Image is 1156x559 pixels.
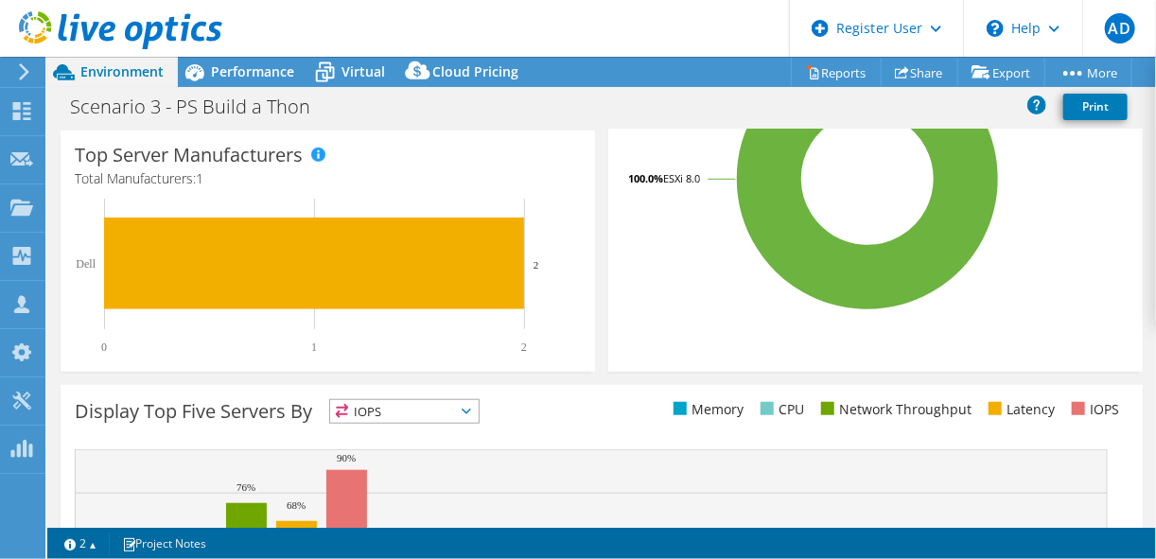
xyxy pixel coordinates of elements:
tspan: 100.0% [628,171,663,185]
h3: Top Server Manufacturers [75,145,303,166]
text: 0 [101,341,107,354]
text: 68% [287,499,306,511]
a: Share [881,58,958,87]
text: 2 [534,259,539,271]
a: Project Notes [109,532,219,555]
span: Environment [80,62,164,80]
li: Memory [669,399,744,420]
text: 90% [337,452,356,463]
h1: Scenario 3 - PS Build a Thon [61,96,340,117]
a: More [1044,58,1132,87]
span: AD [1105,13,1135,44]
h4: Total Manufacturers: [75,168,581,189]
text: 76% [236,481,255,493]
a: Print [1063,94,1128,120]
a: 2 [51,532,110,555]
text: 1 [311,341,317,354]
span: Performance [211,62,294,80]
span: Virtual [342,62,385,80]
svg: \n [987,20,1004,37]
span: Cloud Pricing [432,62,518,80]
text: Dell [76,257,96,271]
li: Network Throughput [816,399,972,420]
a: Export [957,58,1045,87]
li: CPU [756,399,804,420]
tspan: ESXi 8.0 [663,171,700,185]
a: Reports [791,58,882,87]
span: 1 [196,169,203,187]
li: IOPS [1067,399,1119,420]
li: Latency [984,399,1055,420]
span: IOPS [330,400,479,423]
text: 2 [521,341,527,354]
